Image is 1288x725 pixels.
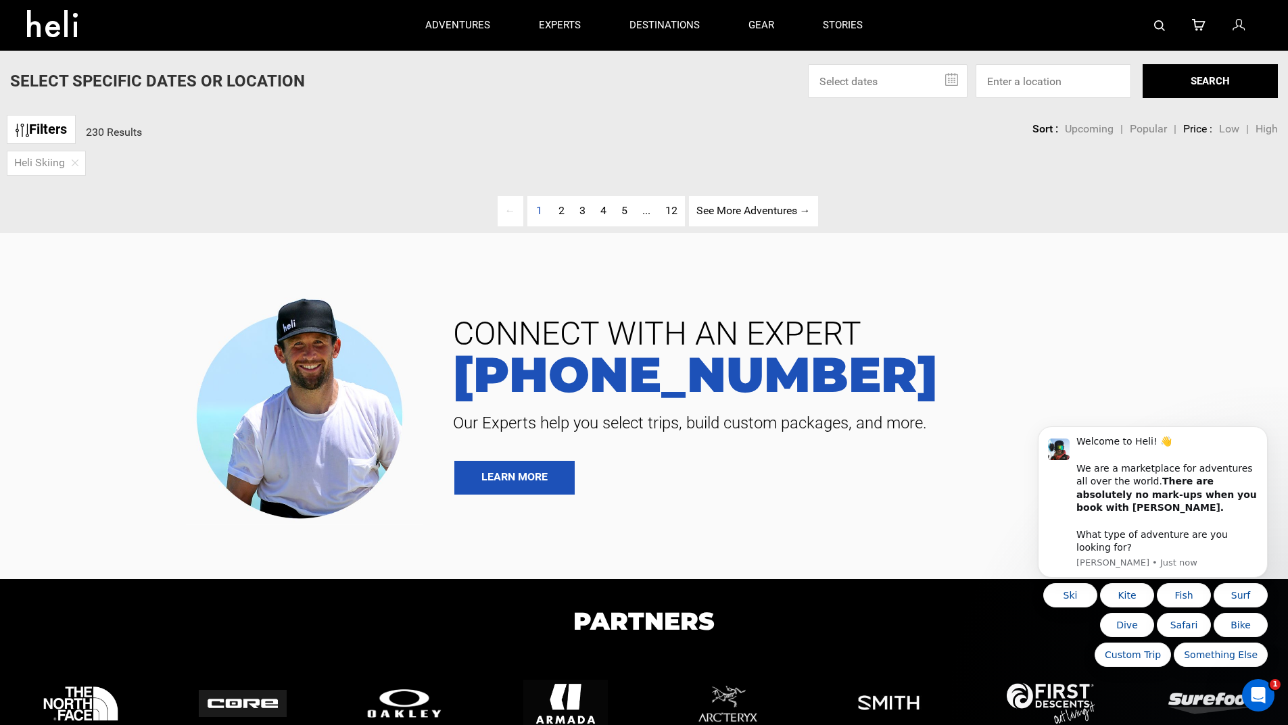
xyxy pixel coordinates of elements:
iframe: Intercom notifications message [1018,336,1288,689]
p: Select Specific Dates Or Location [10,70,305,93]
span: 3 [579,204,586,217]
button: SEARCH [1143,64,1278,98]
p: experts [539,18,581,32]
a: Filters [7,115,76,144]
span: Popular [1130,122,1167,135]
li: Sort : [1032,122,1058,137]
span: Upcoming [1065,122,1114,135]
span: High [1256,122,1278,135]
img: logo [1168,693,1256,714]
ul: Pagination [471,196,818,226]
p: destinations [629,18,700,32]
span: 230 Results [86,126,142,139]
img: logo [199,690,287,717]
iframe: Intercom live chat [1242,679,1274,711]
span: 1 [529,196,550,226]
span: 1 [1270,679,1281,690]
span: Our Experts help you select trips, build custom packages, and more. [443,412,1268,434]
span: 4 [600,204,606,217]
img: btn-icon.svg [16,124,29,137]
li: | [1120,122,1123,137]
img: contact our team [186,287,423,526]
a: LEARN MORE [454,461,575,495]
input: Select dates [808,64,968,98]
input: Enter a location [976,64,1131,98]
img: close-icon.png [72,159,78,166]
li: | [1246,122,1249,137]
span: CONNECT WITH AN EXPERT [443,318,1268,350]
img: logo [1007,683,1095,724]
img: search-bar-icon.svg [1154,20,1165,31]
li: | [1174,122,1176,137]
p: adventures [425,18,490,32]
img: logo [360,686,448,720]
a: [PHONE_NUMBER] [443,350,1268,399]
span: ← [498,196,523,226]
span: 5 [621,204,627,217]
a: See More Adventures → page [689,196,818,226]
span: Heli Skiing [14,155,65,171]
span: 12 [665,204,677,217]
span: ... [642,204,650,217]
span: 2 [558,204,565,217]
span: Low [1219,122,1239,135]
li: Price : [1183,122,1212,137]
